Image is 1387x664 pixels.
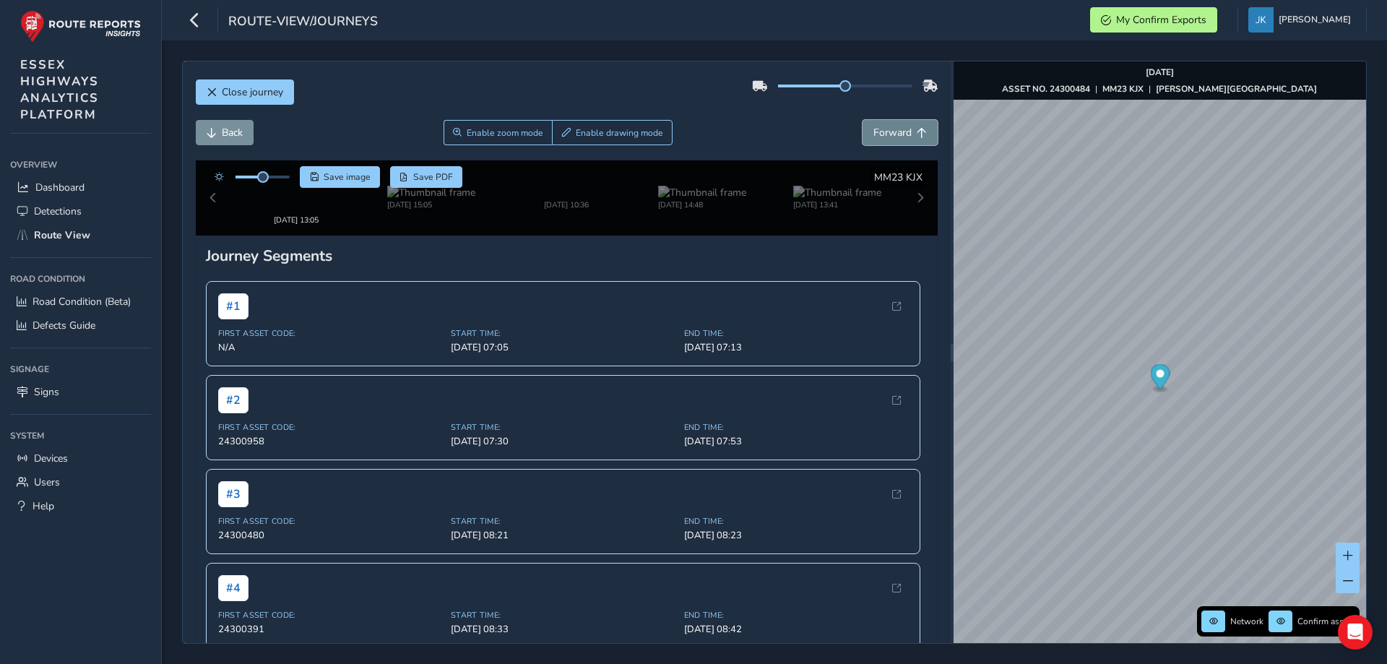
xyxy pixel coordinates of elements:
[387,182,475,196] img: Thumbnail frame
[20,10,141,43] img: rr logo
[658,182,746,196] img: Thumbnail frame
[34,204,82,218] span: Detections
[1002,83,1090,95] strong: ASSET NO. 24300484
[33,319,95,332] span: Defects Guide
[1156,83,1317,95] strong: [PERSON_NAME][GEOGRAPHIC_DATA]
[33,499,54,513] span: Help
[218,422,443,435] span: 24300958
[10,290,151,314] a: Road Condition (Beta)
[218,468,249,494] span: # 3
[684,328,909,341] span: [DATE] 07:13
[1230,616,1263,627] span: Network
[793,196,881,207] div: [DATE] 13:41
[1002,83,1317,95] div: | |
[10,447,151,470] a: Devices
[218,598,443,608] span: First Asset Code:
[10,268,151,290] div: Road Condition
[1248,7,1356,33] button: [PERSON_NAME]
[10,425,151,447] div: System
[1102,83,1144,95] strong: MM23 KJX
[451,422,675,435] span: [DATE] 07:30
[10,494,151,518] a: Help
[33,295,131,309] span: Road Condition (Beta)
[35,181,85,194] span: Dashboard
[451,409,675,420] span: Start Time:
[10,199,151,223] a: Detections
[10,358,151,380] div: Signage
[20,56,99,123] span: ESSEX HIGHWAYS ANALYTICS PLATFORM
[34,228,90,242] span: Route View
[684,422,909,435] span: [DATE] 07:53
[684,409,909,420] span: End Time:
[874,171,922,184] span: MM23 KJX
[196,79,294,105] button: Close journey
[218,328,443,341] span: N/A
[684,516,909,529] span: [DATE] 08:23
[218,315,443,326] span: First Asset Code:
[467,127,543,139] span: Enable zoom mode
[218,563,249,589] span: # 4
[218,374,249,400] span: # 2
[10,380,151,404] a: Signs
[522,182,610,196] img: Thumbnail frame
[1090,7,1217,33] button: My Confirm Exports
[390,166,463,188] button: PDF
[300,166,380,188] button: Save
[228,12,378,33] span: route-view/journeys
[658,196,746,207] div: [DATE] 14:48
[451,598,675,608] span: Start Time:
[34,385,59,399] span: Signs
[1297,616,1355,627] span: Confirm assets
[10,154,151,176] div: Overview
[218,280,249,306] span: # 1
[206,233,928,253] div: Journey Segments
[252,182,340,196] img: Thumbnail frame
[218,516,443,529] span: 24300480
[10,176,151,199] a: Dashboard
[10,314,151,337] a: Defects Guide
[1338,615,1373,650] div: Open Intercom Messenger
[684,598,909,608] span: End Time:
[552,120,673,145] button: Draw
[196,120,254,145] button: Back
[451,516,675,529] span: [DATE] 08:21
[1116,13,1206,27] span: My Confirm Exports
[1146,66,1174,78] strong: [DATE]
[10,223,151,247] a: Route View
[252,196,340,207] div: [DATE] 13:05
[863,120,938,145] button: Forward
[218,611,443,624] span: 24300391
[451,503,675,514] span: Start Time:
[10,470,151,494] a: Users
[1279,7,1351,33] span: [PERSON_NAME]
[222,126,243,139] span: Back
[218,409,443,420] span: First Asset Code:
[451,611,675,624] span: [DATE] 08:33
[451,328,675,341] span: [DATE] 07:05
[873,126,912,139] span: Forward
[1248,7,1274,33] img: diamond-layout
[387,196,475,207] div: [DATE] 15:05
[324,171,371,183] span: Save image
[413,171,453,183] span: Save PDF
[684,315,909,326] span: End Time:
[34,475,60,489] span: Users
[793,182,881,196] img: Thumbnail frame
[576,127,663,139] span: Enable drawing mode
[34,452,68,465] span: Devices
[684,611,909,624] span: [DATE] 08:42
[218,503,443,514] span: First Asset Code:
[684,503,909,514] span: End Time:
[522,196,610,207] div: [DATE] 10:36
[451,315,675,326] span: Start Time:
[222,85,283,99] span: Close journey
[444,120,553,145] button: Zoom
[1150,364,1170,394] div: Map marker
